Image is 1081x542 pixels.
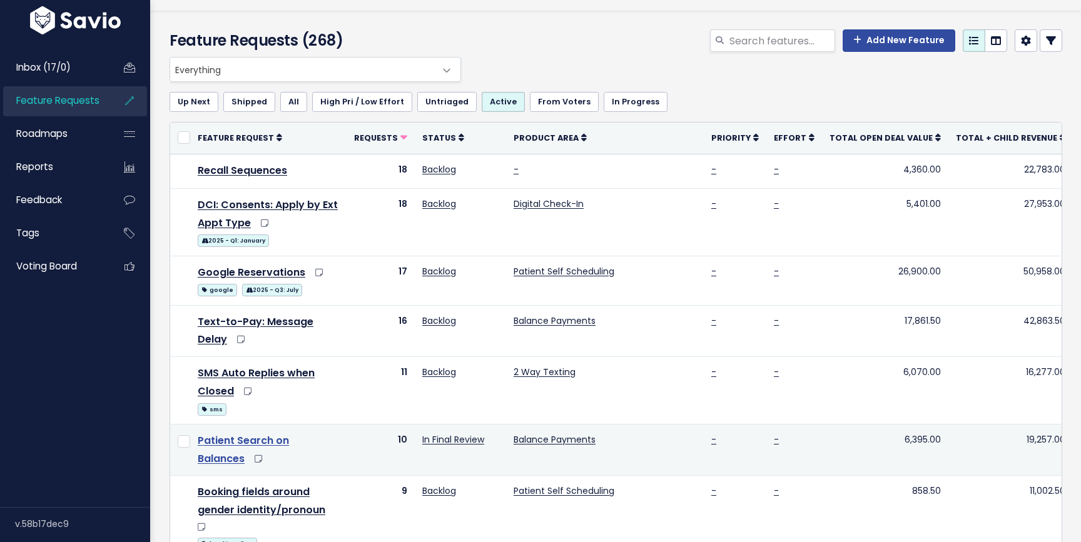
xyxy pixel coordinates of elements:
[242,284,302,296] span: 2025 - Q3: July
[948,154,1073,188] td: 22,783.00
[514,484,614,497] a: Patient Self Scheduling
[422,163,456,176] a: Backlog
[347,256,415,305] td: 17
[170,58,435,81] span: Everything
[3,153,104,181] a: Reports
[711,131,759,144] a: Priority
[711,163,716,176] a: -
[422,265,456,278] a: Backlog
[774,433,779,446] a: -
[822,357,948,424] td: 6,070.00
[347,305,415,357] td: 16
[170,92,1062,112] ul: Filter feature requests
[198,265,305,279] a: Google Reservations
[354,133,398,143] span: Requests
[198,131,282,144] a: Feature Request
[422,366,456,378] a: Backlog
[422,198,456,210] a: Backlog
[347,188,415,256] td: 18
[3,219,104,248] a: Tags
[3,53,104,82] a: Inbox (17/0)
[198,403,226,416] span: sms
[347,154,415,188] td: 18
[170,29,455,52] h4: Feature Requests (268)
[16,127,68,140] span: Roadmaps
[728,29,835,52] input: Search features...
[711,265,716,278] a: -
[422,133,456,143] span: Status
[198,232,269,248] a: 2025 - Q1: January
[27,6,124,34] img: logo-white.9d6f32f41409.svg
[16,94,99,107] span: Feature Requests
[948,188,1073,256] td: 27,953.00
[3,86,104,115] a: Feature Requests
[822,188,948,256] td: 5,401.00
[198,234,269,247] span: 2025 - Q1: January
[198,401,226,416] a: sms
[774,163,779,176] a: -
[280,92,307,112] a: All
[604,92,667,112] a: In Progress
[170,92,218,112] a: Up Next
[417,92,477,112] a: Untriaged
[711,198,716,210] a: -
[830,131,941,144] a: Total open deal value
[198,163,287,178] a: Recall Sequences
[514,433,596,446] a: Balance Payments
[830,133,933,143] span: Total open deal value
[711,433,716,446] a: -
[422,314,456,327] a: Backlog
[774,198,779,210] a: -
[198,133,274,143] span: Feature Request
[514,198,584,210] a: Digital Check-In
[822,305,948,357] td: 17,861.50
[198,484,325,517] a: Booking fields around gender identity/pronoun
[774,366,779,378] a: -
[774,133,806,143] span: Effort
[711,366,716,378] a: -
[956,131,1065,144] a: Total + Child Revenue
[242,281,302,297] a: 2025 - Q3: July
[223,92,275,112] a: Shipped
[948,357,1073,424] td: 16,277.00
[312,92,412,112] a: High Pri / Low Effort
[347,424,415,476] td: 10
[482,92,525,112] a: Active
[822,424,948,476] td: 6,395.00
[15,508,150,540] div: v.58b17dec9
[170,57,461,82] span: Everything
[16,61,71,74] span: Inbox (17/0)
[198,314,313,347] a: Text-to-Pay: Message Delay
[948,256,1073,305] td: 50,958.00
[16,160,53,173] span: Reports
[774,131,815,144] a: Effort
[422,484,456,497] a: Backlog
[198,284,237,296] span: google
[3,119,104,148] a: Roadmaps
[530,92,599,112] a: From Voters
[3,186,104,214] a: Feedback
[16,259,77,273] span: Voting Board
[422,433,484,446] a: In Final Review
[514,314,596,327] a: Balance Payments
[354,131,407,144] a: Requests
[198,366,315,398] a: SMS Auto Replies when Closed
[711,484,716,497] a: -
[711,314,716,327] a: -
[843,29,955,52] a: Add New Feature
[822,256,948,305] td: 26,900.00
[514,366,576,378] a: 2 Way Texting
[16,226,39,239] span: Tags
[774,484,779,497] a: -
[948,305,1073,357] td: 42,863.50
[822,154,948,188] td: 4,360.00
[774,314,779,327] a: -
[198,198,338,230] a: DCI: Consents: Apply by Ext Appt Type
[16,193,62,206] span: Feedback
[514,131,587,144] a: Product Area
[948,424,1073,476] td: 19,257.00
[514,133,579,143] span: Product Area
[774,265,779,278] a: -
[514,265,614,278] a: Patient Self Scheduling
[711,133,751,143] span: Priority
